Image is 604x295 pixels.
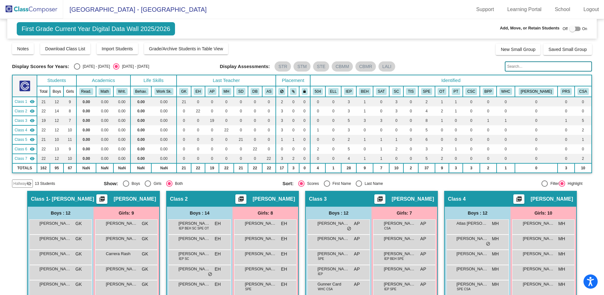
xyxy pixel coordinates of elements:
[50,86,63,97] th: Boys
[191,97,205,106] td: 0
[76,125,96,135] td: 0.00
[63,4,207,15] span: [GEOGRAPHIC_DATA] - [GEOGRAPHIC_DATA]
[149,46,223,51] span: Grade/Archive Students in Table View
[130,144,152,154] td: 0.00
[208,88,216,95] button: AP
[30,118,35,123] mat-icon: visibility
[288,106,299,116] td: 0
[582,26,587,32] span: On
[113,97,130,106] td: 0.00
[356,97,373,106] td: 1
[276,125,287,135] td: 3
[96,144,114,154] td: 0.00
[30,99,35,104] mat-icon: visibility
[12,125,37,135] td: Michelle Hall - No Class Name
[219,106,234,116] td: 0
[50,97,63,106] td: 12
[496,44,541,55] button: New Small Group
[37,106,50,116] td: 22
[133,88,148,95] button: Behav.
[63,135,76,144] td: 11
[191,106,205,116] td: 22
[418,116,435,125] td: 8
[328,88,339,95] button: ELL
[497,116,515,125] td: 1
[76,97,96,106] td: 0.00
[205,116,219,125] td: 19
[76,116,96,125] td: 0.00
[550,4,575,15] a: School
[325,116,341,125] td: 0
[45,46,85,51] span: Download Class List
[543,44,592,55] button: Saved Small Group
[310,125,325,135] td: 1
[480,116,497,125] td: 1
[389,97,403,106] td: 3
[356,106,373,116] td: 1
[341,125,356,135] td: 3
[151,135,177,144] td: 0.00
[50,144,63,154] td: 13
[299,116,310,125] td: 0
[325,135,341,144] td: 0
[463,106,480,116] td: 0
[234,86,248,97] th: Sarah Drylie
[341,116,356,125] td: 5
[113,135,130,144] td: 0.00
[418,135,435,144] td: 6
[15,127,27,133] span: Class 4
[480,86,497,97] th: Backpack Program
[418,97,435,106] td: 2
[449,106,462,116] td: 1
[403,125,418,135] td: 0
[96,135,114,144] td: 0.00
[359,88,370,95] button: BEH
[251,88,259,95] button: DB
[151,125,177,135] td: 0.00
[97,43,138,54] button: Import Students
[96,97,114,106] td: 0.00
[505,61,592,72] input: Search...
[248,135,262,144] td: 0
[96,106,114,116] td: 0.00
[288,125,299,135] td: 0
[12,135,37,144] td: Sarah Drylie - Sarah Drylie
[452,88,460,95] button: PT
[276,116,287,125] td: 3
[205,125,219,135] td: 0
[575,86,592,97] th: Counseling with Sarah
[497,106,515,116] td: 0
[234,125,248,135] td: 0
[293,61,311,72] mat-chip: STM
[177,86,191,97] th: Gabriella Kosegi
[313,88,323,95] button: 504
[501,47,535,52] span: New Small Group
[80,64,110,69] div: [DATE] - [DATE]
[288,116,299,125] td: 0
[219,135,234,144] td: 0
[50,116,63,125] td: 12
[341,86,356,97] th: Individualized Education Plan
[288,135,299,144] td: 1
[262,106,276,116] td: 0
[515,116,558,125] td: 0
[299,135,310,144] td: 0
[151,116,177,125] td: 0.00
[262,97,276,106] td: 0
[79,88,93,95] button: Read.
[63,125,76,135] td: 10
[12,64,69,69] span: Display Scores for Years:
[288,86,299,97] th: Keep with students
[234,106,248,116] td: 0
[435,125,449,135] td: 0
[497,97,515,106] td: 0
[389,86,403,97] th: Self-contained classroom
[449,86,462,97] th: Physical Therapy
[515,86,558,97] th: Wilson
[265,88,274,95] button: AS
[403,116,418,125] td: 0
[275,61,291,72] mat-chip: STR
[237,196,245,205] mat-icon: picture_as_pdf
[558,86,575,97] th: PreSAT
[373,97,389,106] td: 0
